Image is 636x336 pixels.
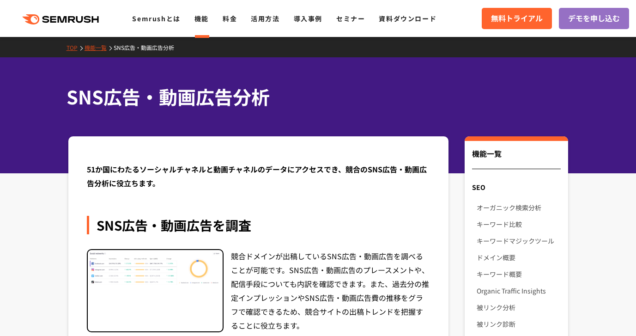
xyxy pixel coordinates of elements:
div: SEO [465,179,568,195]
div: SNS広告・動画広告を調査 [87,216,430,234]
a: 機能 [194,14,209,23]
a: Semrushとは [132,14,180,23]
a: 機能一覧 [85,43,114,51]
span: 無料トライアル [491,12,543,24]
a: オーガニック検索分析 [477,199,560,216]
h1: SNS広告・動画広告分析 [67,83,561,110]
a: TOP [67,43,85,51]
span: デモを申し込む [568,12,620,24]
a: 料金 [223,14,237,23]
a: SNS広告・動画広告分析 [114,43,181,51]
a: セミナー [336,14,365,23]
div: 51か国にわたるソーシャルチャネルと動画チャネルのデータにアクセスでき、競合のSNS広告・動画広告分析に役立ちます。 [87,162,430,190]
a: キーワード概要 [477,266,560,282]
img: SNS広告・動画広告を調査 [88,250,223,290]
a: 導入事例 [294,14,322,23]
div: 機能一覧 [472,148,560,169]
a: 無料トライアル [482,8,552,29]
div: 競合ドメインが出稿しているSNS広告・動画広告を調べることが可能です。SNS広告・動画広告のプレースメントや、配信手段についても内訳を確認できます。また、過去分の推定インプレッションやSNS広告... [231,249,430,332]
a: キーワードマジックツール [477,232,560,249]
a: ドメイン概要 [477,249,560,266]
a: 被リンク診断 [477,316,560,332]
a: 資料ダウンロード [379,14,436,23]
a: Organic Traffic Insights [477,282,560,299]
a: 活用方法 [251,14,279,23]
a: デモを申し込む [559,8,629,29]
a: 被リンク分析 [477,299,560,316]
a: キーワード比較 [477,216,560,232]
